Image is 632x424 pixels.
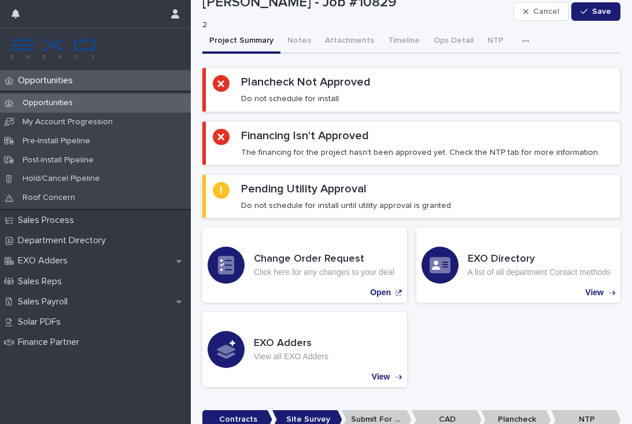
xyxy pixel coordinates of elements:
[468,253,611,266] h3: EXO Directory
[202,312,407,387] a: View
[592,8,611,16] span: Save
[13,75,82,86] p: Opportunities
[13,337,88,348] p: Finance Partner
[13,193,84,203] p: Roof Concern
[13,235,115,246] p: Department Directory
[13,215,83,226] p: Sales Process
[241,75,371,89] h2: Plancheck Not Approved
[13,117,122,127] p: My Account Progression
[427,29,481,54] button: Ops Detail
[13,155,103,165] p: Post-Install Pipeline
[468,267,611,277] p: A list of all department Contact methods
[481,29,511,54] button: NTP
[241,129,369,143] h2: Financing Isn't Approved
[280,29,318,54] button: Notes
[254,352,328,362] p: View all EXO Adders
[254,267,394,277] p: Click here for any changes to your deal
[241,147,600,158] p: The financing for the project hasn't been approved yet. Check the NTP tab for more information.
[202,228,407,303] a: Open
[513,2,569,21] button: Cancel
[13,136,99,146] p: Pre-Install Pipeline
[571,2,620,21] button: Save
[533,8,559,16] span: Cancel
[13,255,77,266] p: EXO Adders
[318,29,381,54] button: Attachments
[416,228,621,303] a: View
[241,94,339,104] p: Do not schedule for install
[254,337,328,350] h3: EXO Adders
[13,98,82,108] p: Opportunities
[370,288,391,297] p: Open
[13,276,71,287] p: Sales Reps
[202,20,504,30] p: 2
[13,296,77,307] p: Sales Payroll
[254,253,394,266] h3: Change Order Request
[9,38,97,61] img: FKS5r6ZBThi8E5hshIGi
[202,29,280,54] button: Project Summary
[13,174,109,184] p: Hold/Cancel Pipeline
[585,288,604,297] p: View
[13,317,70,328] p: Solar PDFs
[241,182,367,196] h2: Pending Utility Approval
[381,29,427,54] button: Timeline
[241,200,451,211] p: Do not schedule for install until utility approval is granted
[372,372,390,382] p: View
